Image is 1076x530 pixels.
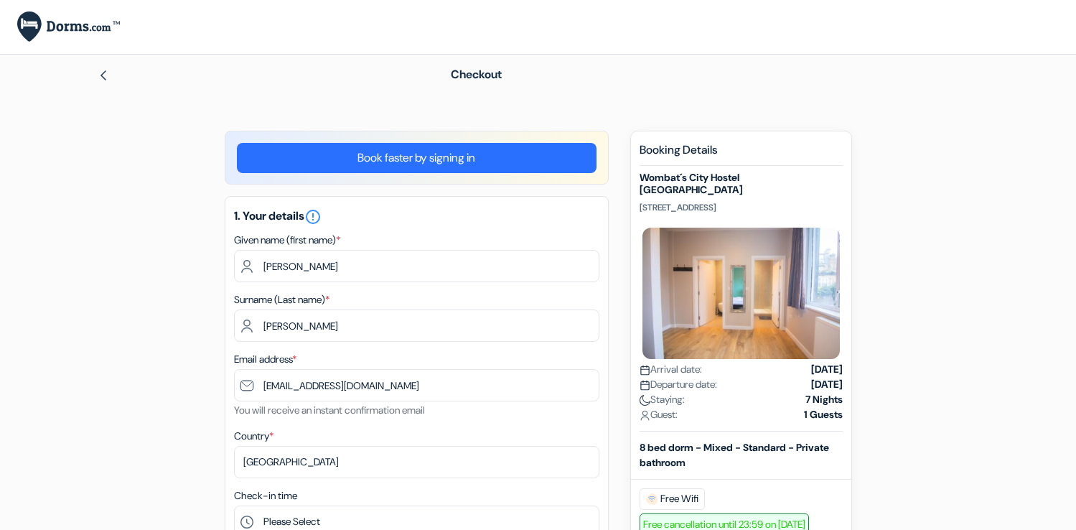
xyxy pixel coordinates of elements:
label: Country [234,429,273,444]
span: Checkout [451,67,502,82]
img: Dorms.com [17,11,120,42]
strong: [DATE] [811,377,843,392]
img: user_icon.svg [640,410,650,421]
img: free_wifi.svg [646,493,658,505]
span: Departure date: [640,377,717,392]
input: Enter email address [234,369,599,401]
h5: Wombat´s City Hostel [GEOGRAPHIC_DATA] [640,172,843,196]
a: error_outline [304,208,322,223]
span: Staying: [640,392,685,407]
small: You will receive an instant confirmation email [234,404,425,417]
h5: Booking Details [640,143,843,166]
img: calendar.svg [640,365,650,376]
label: Check-in time [234,488,297,503]
img: moon.svg [640,395,650,406]
strong: 7 Nights [805,392,843,407]
input: Enter last name [234,310,599,342]
label: Surname (Last name) [234,292,329,307]
b: 8 bed dorm - Mixed - Standard - Private bathroom [640,441,829,469]
span: Arrival date: [640,362,702,377]
img: calendar.svg [640,380,650,391]
p: [STREET_ADDRESS] [640,202,843,213]
input: Enter first name [234,250,599,282]
strong: [DATE] [811,362,843,377]
h5: 1. Your details [234,208,599,226]
span: Guest: [640,407,678,422]
i: error_outline [304,208,322,226]
label: Email address [234,352,296,367]
a: Book faster by signing in [237,143,597,173]
strong: 1 Guests [804,407,843,422]
img: left_arrow.svg [98,70,109,81]
span: Free Wifi [640,488,705,510]
label: Given name (first name) [234,233,340,248]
